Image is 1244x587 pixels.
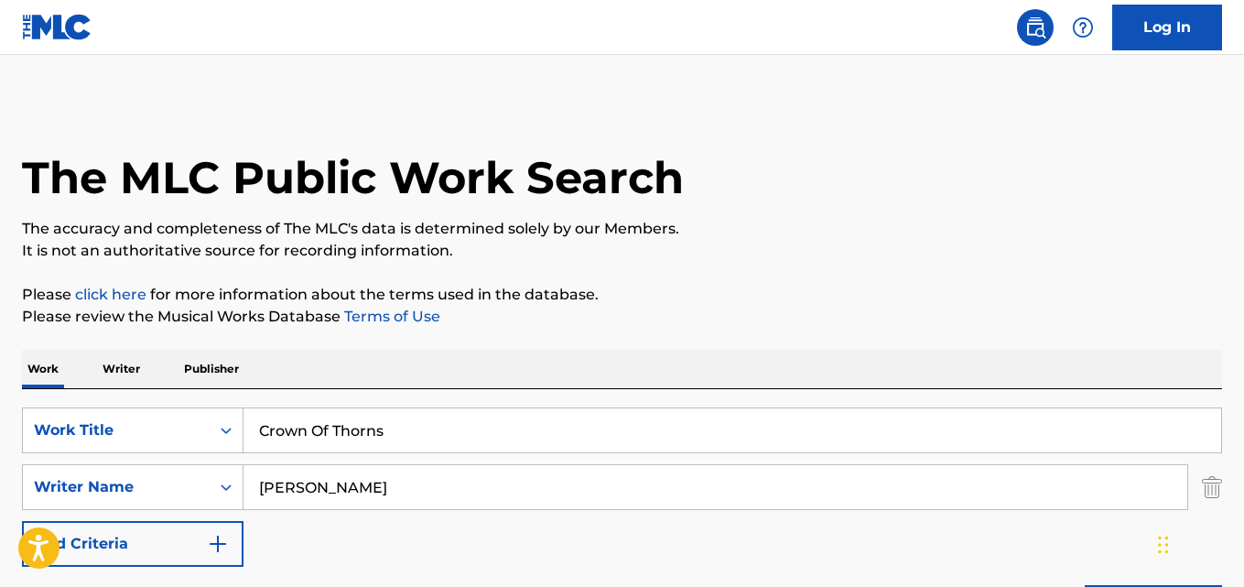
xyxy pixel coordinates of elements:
img: MLC Logo [22,14,92,40]
p: Publisher [178,350,244,388]
p: Please review the Musical Works Database [22,306,1222,328]
a: Public Search [1017,9,1054,46]
div: Help [1065,9,1101,46]
p: Please for more information about the terms used in the database. [22,284,1222,306]
a: Log In [1112,5,1222,50]
p: The accuracy and completeness of The MLC's data is determined solely by our Members. [22,218,1222,240]
p: Writer [97,350,146,388]
a: click here [75,286,146,303]
a: Terms of Use [341,308,440,325]
h1: The MLC Public Work Search [22,150,684,205]
button: Add Criteria [22,521,243,567]
img: help [1072,16,1094,38]
img: 9d2ae6d4665cec9f34b9.svg [207,533,229,555]
p: It is not an authoritative source for recording information. [22,240,1222,262]
img: search [1024,16,1046,38]
img: Delete Criterion [1202,464,1222,510]
div: Work Title [34,419,199,441]
div: Drag [1158,517,1169,572]
div: Writer Name [34,476,199,498]
iframe: Chat Widget [1152,499,1244,587]
p: Work [22,350,64,388]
